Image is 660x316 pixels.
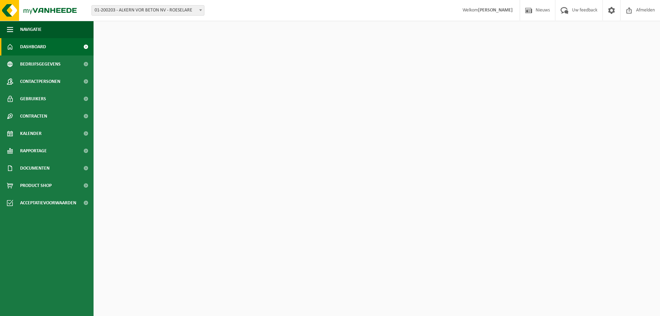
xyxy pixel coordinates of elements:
span: Kalender [20,125,42,142]
span: Contracten [20,108,47,125]
span: 01-200203 - ALKERN VOR BETON NV - ROESELARE [91,5,204,16]
span: Dashboard [20,38,46,55]
span: Bedrijfsgegevens [20,55,61,73]
span: Acceptatievoorwaarden [20,194,76,212]
span: 01-200203 - ALKERN VOR BETON NV - ROESELARE [92,6,204,15]
span: Product Shop [20,177,52,194]
span: Contactpersonen [20,73,60,90]
span: Rapportage [20,142,47,160]
strong: [PERSON_NAME] [478,8,513,13]
span: Documenten [20,160,50,177]
span: Gebruikers [20,90,46,108]
span: Navigatie [20,21,42,38]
